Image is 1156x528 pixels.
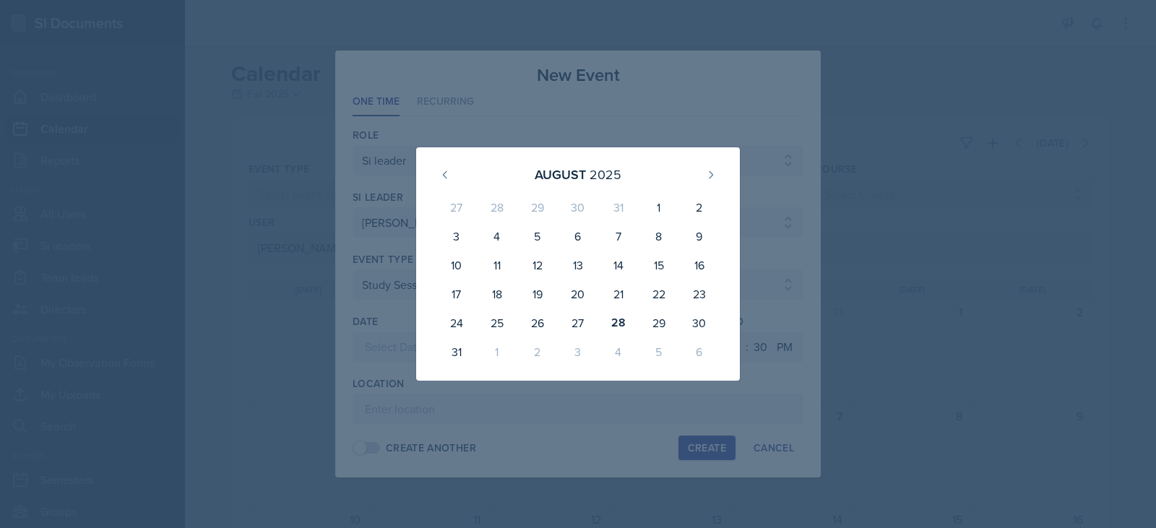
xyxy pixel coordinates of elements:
[598,193,639,222] div: 31
[517,337,558,366] div: 2
[558,193,598,222] div: 30
[477,337,517,366] div: 1
[598,251,639,280] div: 14
[477,251,517,280] div: 11
[477,193,517,222] div: 28
[639,251,679,280] div: 15
[558,222,598,251] div: 6
[598,337,639,366] div: 4
[436,337,477,366] div: 31
[558,337,598,366] div: 3
[517,193,558,222] div: 29
[517,251,558,280] div: 12
[679,251,720,280] div: 16
[639,222,679,251] div: 8
[679,280,720,308] div: 23
[598,280,639,308] div: 21
[558,308,598,337] div: 27
[679,222,720,251] div: 9
[598,308,639,337] div: 28
[436,280,477,308] div: 17
[590,165,621,184] div: 2025
[436,308,477,337] div: 24
[639,193,679,222] div: 1
[639,337,679,366] div: 5
[598,222,639,251] div: 7
[436,222,477,251] div: 3
[679,193,720,222] div: 2
[558,251,598,280] div: 13
[639,280,679,308] div: 22
[477,308,517,337] div: 25
[477,280,517,308] div: 18
[679,308,720,337] div: 30
[436,193,477,222] div: 27
[517,308,558,337] div: 26
[517,280,558,308] div: 19
[517,222,558,251] div: 5
[639,308,679,337] div: 29
[679,337,720,366] div: 6
[535,165,586,184] div: August
[436,251,477,280] div: 10
[477,222,517,251] div: 4
[558,280,598,308] div: 20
